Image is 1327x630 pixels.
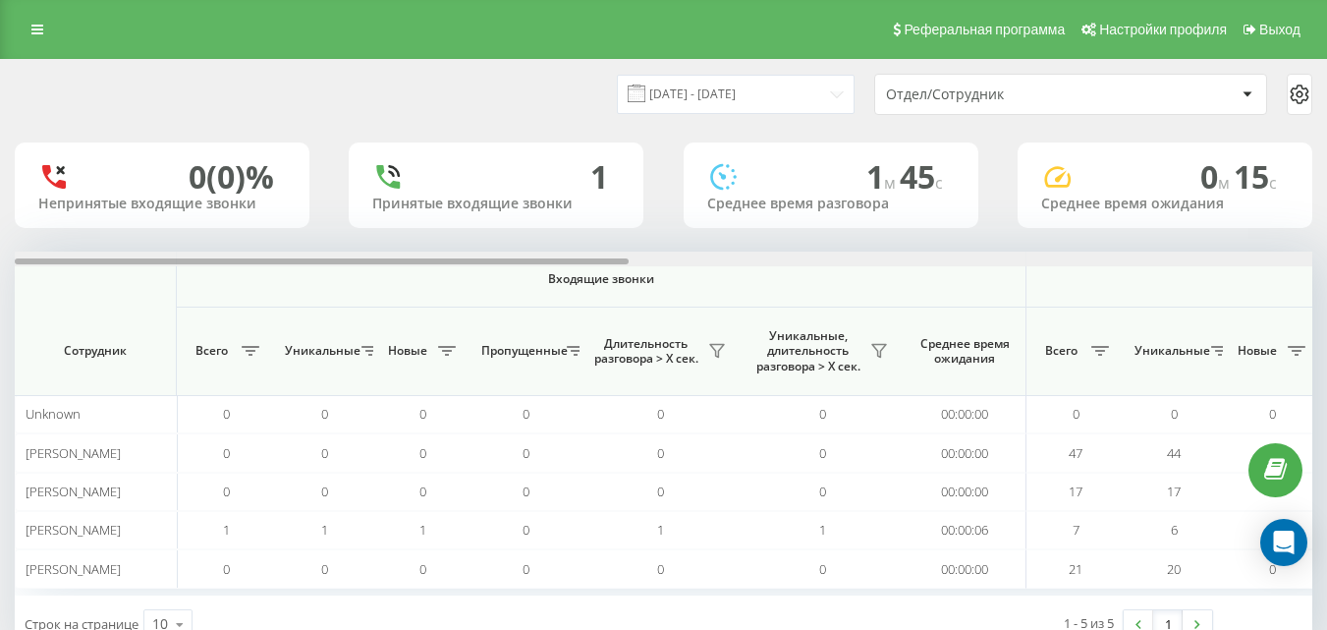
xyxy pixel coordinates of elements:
[1036,343,1085,359] span: Всего
[26,444,121,462] span: [PERSON_NAME]
[590,158,608,196] div: 1
[904,433,1026,472] td: 00:00:00
[1099,22,1227,37] span: Настройки профиля
[1134,343,1205,359] span: Уникальные
[228,271,974,287] span: Входящие звонки
[26,483,121,500] span: [PERSON_NAME]
[1171,521,1178,539] span: 6
[1069,483,1082,500] span: 17
[904,473,1026,511] td: 00:00:00
[38,196,286,212] div: Непринятые входящие звонки
[321,483,328,500] span: 0
[223,521,230,539] span: 1
[223,405,230,423] span: 0
[819,444,826,462] span: 0
[657,483,664,500] span: 0
[884,172,900,194] span: м
[1167,444,1181,462] span: 44
[1069,560,1082,578] span: 21
[1167,483,1181,500] span: 17
[935,172,943,194] span: c
[819,483,826,500] span: 0
[223,483,230,500] span: 0
[1260,519,1307,566] div: Open Intercom Messenger
[523,521,529,539] span: 0
[1073,405,1079,423] span: 0
[321,521,328,539] span: 1
[223,560,230,578] span: 0
[31,343,159,359] span: Сотрудник
[819,405,826,423] span: 0
[589,336,702,367] span: Длительность разговора > Х сек.
[189,158,274,196] div: 0 (0)%
[321,560,328,578] span: 0
[223,444,230,462] span: 0
[1269,405,1276,423] span: 0
[1269,560,1276,578] span: 0
[1200,155,1234,198] span: 0
[523,405,529,423] span: 0
[419,560,426,578] span: 0
[1041,196,1289,212] div: Среднее время ожидания
[1171,405,1178,423] span: 0
[886,86,1121,103] div: Отдел/Сотрудник
[1259,22,1300,37] span: Выход
[419,521,426,539] span: 1
[657,405,664,423] span: 0
[904,395,1026,433] td: 00:00:00
[904,22,1065,37] span: Реферальная программа
[372,196,620,212] div: Принятые входящие звонки
[904,511,1026,549] td: 00:00:06
[900,155,943,198] span: 45
[918,336,1011,367] span: Среднее время ожидания
[523,444,529,462] span: 0
[383,343,432,359] span: Новые
[321,444,328,462] span: 0
[187,343,236,359] span: Всего
[1069,444,1082,462] span: 47
[657,521,664,539] span: 1
[657,560,664,578] span: 0
[321,405,328,423] span: 0
[523,483,529,500] span: 0
[419,444,426,462] span: 0
[819,521,826,539] span: 1
[481,343,561,359] span: Пропущенные
[819,560,826,578] span: 0
[1218,172,1234,194] span: м
[657,444,664,462] span: 0
[1269,172,1277,194] span: c
[904,549,1026,588] td: 00:00:00
[285,343,356,359] span: Уникальные
[419,483,426,500] span: 0
[1167,560,1181,578] span: 20
[1073,521,1079,539] span: 7
[26,521,121,539] span: [PERSON_NAME]
[26,405,81,423] span: Unknown
[419,405,426,423] span: 0
[1233,343,1282,359] span: Новые
[523,560,529,578] span: 0
[866,155,900,198] span: 1
[1234,155,1277,198] span: 15
[26,560,121,578] span: [PERSON_NAME]
[707,196,955,212] div: Среднее время разговора
[751,328,864,374] span: Уникальные, длительность разговора > Х сек.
